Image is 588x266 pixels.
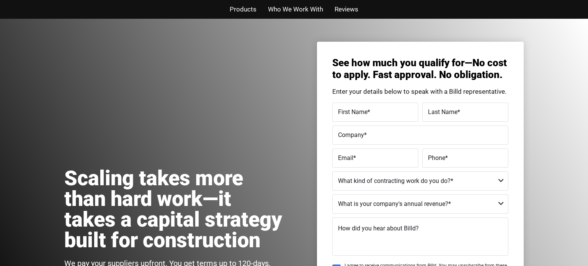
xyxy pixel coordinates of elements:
span: Last Name [428,108,457,116]
span: First Name [338,108,367,116]
p: Enter your details below to speak with a Billd representative. [332,88,508,95]
span: Email [338,154,353,162]
h3: See how much you qualify for—No cost to apply. Fast approval. No obligation. [332,57,508,81]
span: How did you hear about Billd? [338,225,419,232]
a: Reviews [335,4,358,15]
a: Who We Work With [268,4,323,15]
span: Company [338,131,364,139]
h1: Scaling takes more than hard work—it takes a capital strategy built for construction [64,168,286,251]
a: Products [230,4,256,15]
span: Phone [428,154,445,162]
